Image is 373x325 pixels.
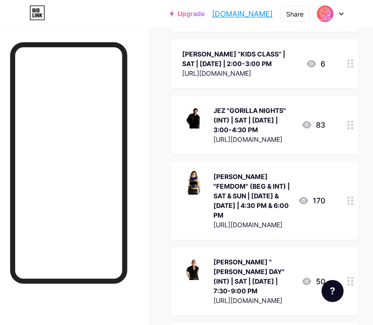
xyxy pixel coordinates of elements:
div: [URL][DOMAIN_NAME] [213,220,291,230]
div: [PERSON_NAME] "[PERSON_NAME] DAY" (INT) | SAT | [DATE] | 7:30-9:00 PM [213,257,294,296]
a: Upgrade [170,10,205,17]
div: [URL][DOMAIN_NAME] [213,134,294,144]
img: HQ Studios [316,5,334,22]
div: JEZ "GORILLA NIGHTS" (INT) | SAT | [DATE] | 3:00-4:30 PM [213,106,294,134]
img: JEZ "GORILLA NIGHTS" (INT) | SAT | AUG 9 | 3:00-4:30 PM [182,105,206,129]
div: [PERSON_NAME] "FEMDOM" (BEG & INT) | SAT & SUN | [DATE] & [DATE] | 4:30 PM & 6:00 PM [213,172,291,220]
div: Share [286,9,304,19]
div: 83 [301,119,325,130]
div: [PERSON_NAME] “KIDS CLASS” | SAT | [DATE] | 2:00-3:00 PM [182,49,298,68]
img: KEENA "FEMDOM" (BEG & INT) | SAT & SUN | AUG 9 & 10 | 4:30 PM & 6:00 PM [182,171,206,195]
div: [URL][DOMAIN_NAME] [213,296,294,305]
div: [URL][DOMAIN_NAME] [182,68,298,78]
img: KEVIN "SLAY DAY" (INT) | SAT | AUG 9 | 7:30-9:00 PM [182,256,206,280]
div: 6 [306,58,325,69]
div: 50 [301,276,325,287]
div: 170 [298,195,325,206]
a: [DOMAIN_NAME] [212,8,273,19]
